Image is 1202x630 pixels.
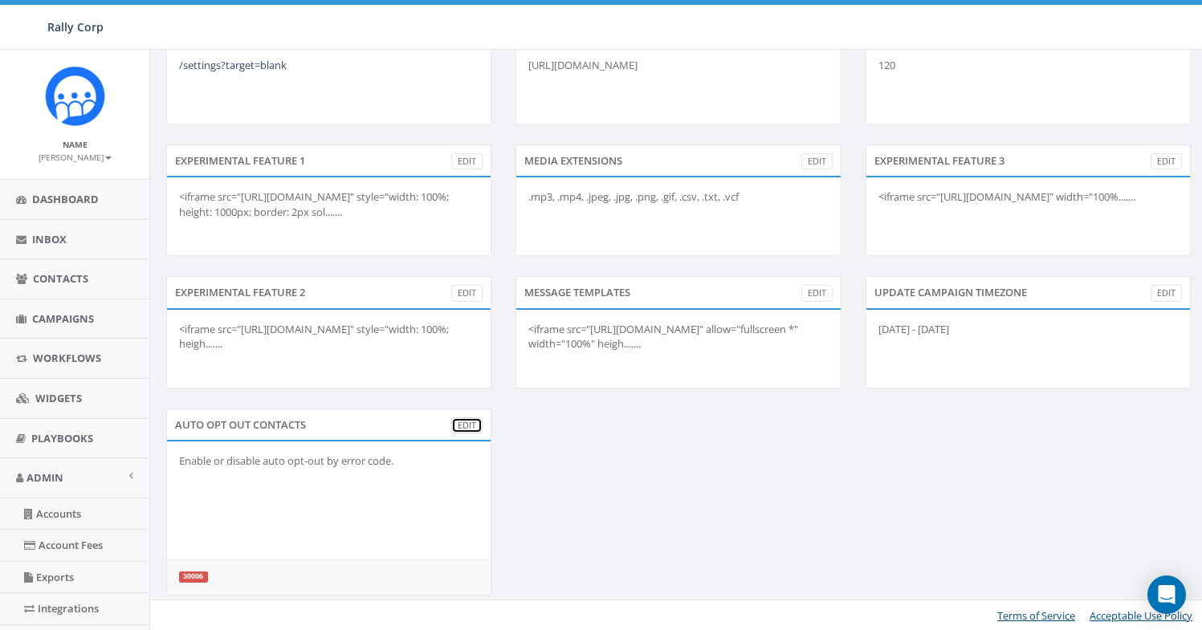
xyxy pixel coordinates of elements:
div: <iframe src="[URL][DOMAIN_NAME]" width="100%....... [866,176,1191,256]
a: Edit [451,153,483,170]
span: Campaigns [32,311,94,326]
p: Enable or disable auto opt-out by error code. [179,453,479,469]
a: Terms of Service [997,608,1075,623]
a: Acceptable Use Policy [1090,608,1192,623]
a: [PERSON_NAME] [39,149,112,164]
a: Edit [1151,153,1182,170]
div: 120 [866,44,1191,124]
span: Dashboard [32,192,99,206]
a: /settings?target=blank [179,58,287,72]
span: Inbox [32,232,67,246]
div: <iframe src="[URL][DOMAIN_NAME]" style="width: 100%; height: 1000px; border: 2px sol....... [166,176,491,256]
span: Playbooks [31,431,93,445]
label: 30006 [179,571,208,582]
span: Widgets [35,391,82,405]
div: Do not include styles or css properties in the setting [515,276,841,388]
div: [URL][DOMAIN_NAME] [515,44,841,124]
div: Do not include styles or css properties in the setting [866,144,1191,257]
div: Do not include styles or css properties in the setting [166,144,491,257]
div: EXPERIMENTAL FEATURE 1 [166,144,491,177]
div: Do not include styles or css properties in the setting [166,276,491,388]
div: AUTO OPT OUT CONTACTS [166,408,491,441]
span: Rally Corp [47,19,104,35]
small: Name [63,139,88,150]
small: [PERSON_NAME] [39,152,112,163]
div: EXPERIMENTAL FEATURE 2 [166,276,491,308]
img: Icon_1.png [45,66,105,126]
span: Admin [26,470,63,485]
a: Edit [801,285,833,302]
div: .mp3, .mp4, .jpeg, .jpg, .png, .gif, .csv, .txt, .vcf [515,176,841,256]
div: Do not include styles or css properties in the setting [866,276,1191,388]
a: Edit [451,417,483,434]
a: Edit [801,153,833,170]
div: EXPERIMENTAL FEATURE 3 [866,144,1191,177]
span: Contacts [33,271,88,286]
span: Workflows [33,351,101,365]
div: MESSAGE TEMPLATES [515,276,841,308]
div: Image types are allowed by default, if no value is provided [515,144,841,257]
div: Open Intercom Messenger [1147,575,1186,614]
div: [DATE] - [DATE] [866,308,1191,388]
div: Defaults to 2 minutes, if no value is provided [866,12,1191,124]
a: Edit [1151,285,1182,302]
div: UPDATE CAMPAIGN TIMEZONE [866,276,1191,308]
div: <iframe src="[URL][DOMAIN_NAME]" allow="fullscreen *" width="100%" heigh....... [515,308,841,388]
div: MEDIA EXTENSIONS [515,144,841,177]
a: Edit [451,285,483,302]
div: <iframe src="[URL][DOMAIN_NAME]" style="width: 100%; heigh....... [166,308,491,388]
